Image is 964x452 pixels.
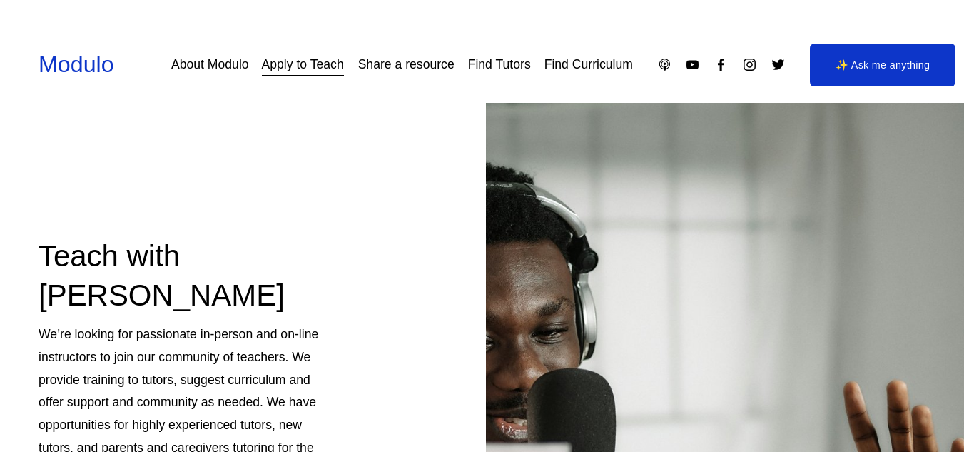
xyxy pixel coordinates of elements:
a: Apple Podcasts [657,57,672,72]
a: Instagram [742,57,757,72]
a: YouTube [685,57,700,72]
a: Apply to Teach [262,52,344,77]
a: ✨ Ask me anything [810,44,955,86]
a: Facebook [714,57,729,72]
a: Twitter [771,57,786,72]
a: Share a resource [358,52,455,77]
h2: Teach with [PERSON_NAME] [39,237,329,316]
a: Modulo [39,51,114,77]
a: Find Tutors [468,52,531,77]
a: Find Curriculum [544,52,633,77]
a: About Modulo [171,52,249,77]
